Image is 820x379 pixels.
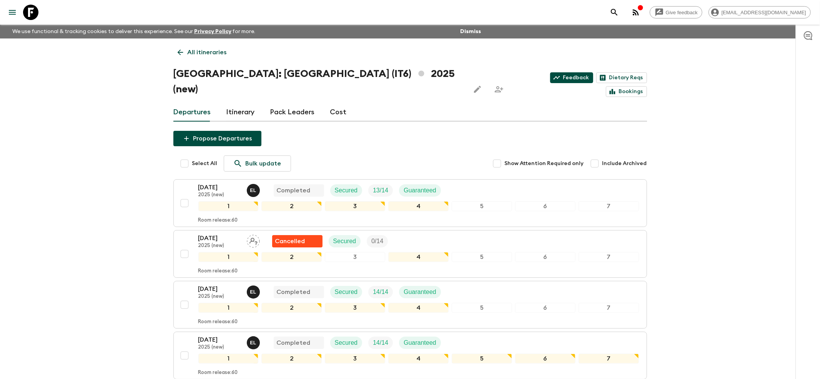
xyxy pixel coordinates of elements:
p: 2025 (new) [198,344,241,351]
span: Assign pack leader [247,237,260,243]
p: 0 / 14 [371,237,383,246]
p: Secured [335,186,358,195]
div: Flash Pack cancellation [272,235,323,247]
a: All itineraries [173,45,231,60]
div: Trip Fill [368,184,393,197]
div: 5 [452,354,512,364]
p: All itineraries [188,48,227,57]
span: Eleonora Longobardi [247,339,261,345]
div: 3 [325,303,385,313]
div: Secured [329,235,361,247]
button: Dismiss [458,26,483,37]
div: Trip Fill [367,235,388,247]
p: Room release: 60 [198,217,238,224]
p: We use functional & tracking cookies to deliver this experience. See our for more. [9,25,259,38]
span: Eleonora Longobardi [247,288,261,294]
button: [DATE]2025 (new)Eleonora LongobardiCompletedSecuredTrip FillGuaranteed1234567Room release:60 [173,281,647,329]
div: Secured [330,184,363,197]
div: 2 [261,252,322,262]
div: 6 [515,354,575,364]
div: 7 [579,303,639,313]
p: Completed [277,338,311,347]
p: 14 / 14 [373,287,388,297]
div: 6 [515,201,575,211]
div: 5 [452,303,512,313]
div: Secured [330,286,363,298]
p: 2025 (new) [198,192,241,198]
p: Secured [335,287,358,297]
div: 3 [325,252,385,262]
p: 13 / 14 [373,186,388,195]
a: Cost [330,103,347,122]
p: Room release: 60 [198,319,238,325]
div: 1 [198,252,259,262]
div: 4 [388,303,449,313]
span: Include Archived [602,160,647,167]
p: Secured [333,237,356,246]
div: 1 [198,201,259,211]
div: 5 [452,201,512,211]
div: 5 [452,252,512,262]
div: Trip Fill [368,286,393,298]
p: [DATE] [198,234,241,243]
p: Room release: 60 [198,370,238,376]
button: [DATE]2025 (new)Eleonora LongobardiCompletedSecuredTrip FillGuaranteed1234567Room release:60 [173,179,647,227]
p: 2025 (new) [198,243,241,249]
div: 3 [325,201,385,211]
h1: [GEOGRAPHIC_DATA]: [GEOGRAPHIC_DATA] (IT6) 2025 (new) [173,66,464,97]
a: Pack Leaders [270,103,315,122]
button: Edit this itinerary [470,82,485,97]
a: Privacy Policy [194,29,231,34]
div: 7 [579,354,639,364]
div: 3 [325,354,385,364]
div: [EMAIL_ADDRESS][DOMAIN_NAME] [709,6,811,18]
p: Completed [277,186,311,195]
div: Trip Fill [368,337,393,349]
p: Bulk update [246,159,281,168]
p: Guaranteed [404,338,436,347]
div: 1 [198,354,259,364]
p: [DATE] [198,183,241,192]
a: Bulk update [224,155,291,172]
div: 4 [388,252,449,262]
p: Guaranteed [404,287,436,297]
div: 7 [579,252,639,262]
p: 14 / 14 [373,338,388,347]
p: [DATE] [198,284,241,294]
span: Show Attention Required only [505,160,584,167]
a: Bookings [606,86,647,97]
a: Give feedback [650,6,702,18]
div: 2 [261,303,322,313]
span: Share this itinerary [491,82,507,97]
p: 2025 (new) [198,294,241,300]
p: [DATE] [198,335,241,344]
p: Completed [277,287,311,297]
button: search adventures [607,5,622,20]
a: Feedback [550,72,593,83]
div: 4 [388,201,449,211]
a: Dietary Reqs [596,72,647,83]
span: [EMAIL_ADDRESS][DOMAIN_NAME] [717,10,810,15]
div: 6 [515,303,575,313]
span: Eleonora Longobardi [247,186,261,192]
span: Give feedback [662,10,702,15]
div: 7 [579,201,639,211]
a: Departures [173,103,211,122]
p: Room release: 60 [198,268,238,274]
button: Propose Departures [173,131,261,146]
span: Select All [192,160,218,167]
div: 2 [261,354,322,364]
a: Itinerary [226,103,255,122]
p: Secured [335,338,358,347]
p: Guaranteed [404,186,436,195]
button: [DATE]2025 (new)Assign pack leaderFlash Pack cancellationSecuredTrip Fill1234567Room release:60 [173,230,647,278]
p: Cancelled [275,237,305,246]
div: 2 [261,201,322,211]
div: 1 [198,303,259,313]
div: 6 [515,252,575,262]
div: 4 [388,354,449,364]
div: Secured [330,337,363,349]
button: menu [5,5,20,20]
